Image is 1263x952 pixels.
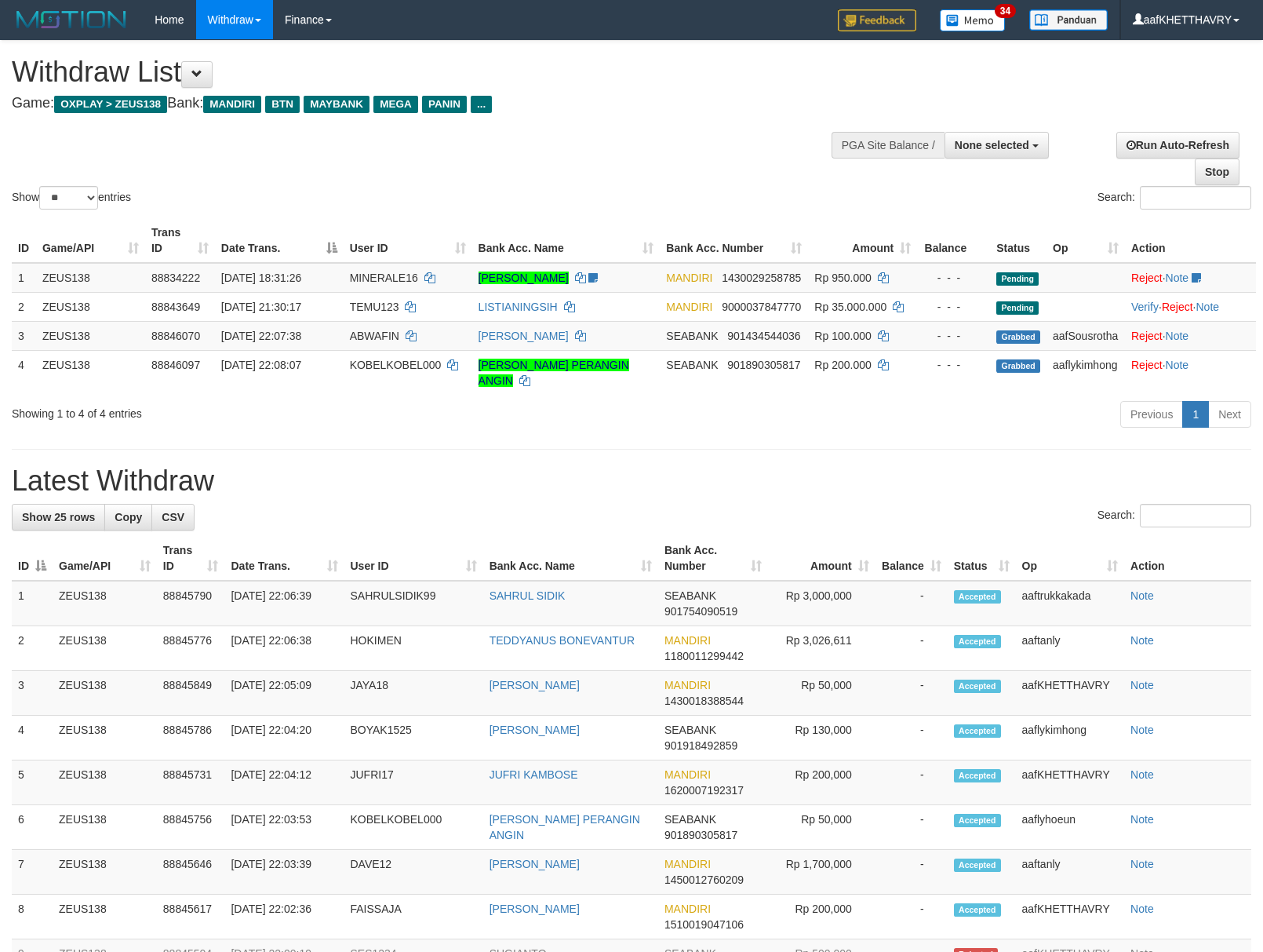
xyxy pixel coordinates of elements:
[768,761,875,805] td: Rp 200,000
[768,805,875,850] td: Rp 50,000
[36,292,145,321] td: ZEUS138
[722,272,801,284] span: Copy 1430029258785 to clipboard
[1166,272,1189,284] a: Note
[1016,536,1125,581] th: Op: activate to sort column ascending
[151,504,195,531] a: CSV
[12,350,36,395] td: 4
[12,263,36,293] td: 1
[1196,301,1219,313] a: Note
[1130,589,1154,602] a: Note
[1124,536,1251,581] th: Action
[1162,301,1193,313] a: Reject
[954,769,1001,782] span: Accepted
[664,634,711,647] span: MANDIRI
[224,850,344,895] td: [DATE] 22:03:39
[344,716,483,761] td: BOYAK1525
[666,359,718,371] span: SEABANK
[53,805,157,850] td: ZEUS138
[157,626,225,671] td: 88845776
[955,139,1029,151] span: None selected
[996,272,1039,286] span: Pending
[344,761,483,805] td: JUFRI17
[36,350,145,395] td: ZEUS138
[1125,218,1256,263] th: Action
[12,8,131,31] img: MOTION_logo.png
[1130,634,1154,647] a: Note
[1016,850,1125,895] td: aaftanly
[157,805,225,850] td: 88845756
[875,895,948,939] td: -
[814,330,871,342] span: Rp 100.000
[727,359,800,371] span: Copy 901890305817 to clipboard
[12,96,826,111] h4: Game: Bank:
[1182,401,1209,428] a: 1
[1029,9,1108,31] img: panduan.png
[344,895,483,939] td: FAISSAJA
[350,330,399,342] span: ABWAFIN
[12,761,53,805] td: 5
[12,805,53,850] td: 6
[344,536,483,581] th: User ID: activate to sort column ascending
[162,511,184,523] span: CSV
[768,716,875,761] td: Rp 130,000
[344,805,483,850] td: KOBELKOBEL000
[838,9,916,31] img: Feedback.jpg
[53,671,157,716] td: ZEUS138
[12,292,36,321] td: 2
[344,581,483,626] td: SAHRULSIDIK99
[664,829,737,841] span: Copy 901890305817 to clipboard
[1131,272,1163,284] a: Reject
[490,679,580,691] a: [PERSON_NAME]
[722,301,801,313] span: Copy 9000037847770 to clipboard
[36,218,145,263] th: Game/API: activate to sort column ascending
[479,330,569,342] a: [PERSON_NAME]
[224,895,344,939] td: [DATE] 22:02:36
[104,504,152,531] a: Copy
[479,272,569,284] a: [PERSON_NAME]
[54,96,167,113] span: OXPLAY > ZEUS138
[875,626,948,671] td: -
[350,301,399,313] span: TEMU123
[664,768,711,781] span: MANDIRI
[1097,504,1251,527] label: Search:
[1125,321,1256,350] td: ·
[658,536,768,581] th: Bank Acc. Number: activate to sort column ascending
[53,895,157,939] td: ZEUS138
[666,330,718,342] span: SEABANK
[996,359,1040,373] span: Grabbed
[224,716,344,761] td: [DATE] 22:04:20
[664,813,716,826] span: SEABANK
[22,511,95,523] span: Show 25 rows
[157,895,225,939] td: 88845617
[12,504,105,531] a: Show 25 rows
[954,859,1001,872] span: Accepted
[203,96,261,113] span: MANDIRI
[945,132,1049,159] button: None selected
[1016,716,1125,761] td: aaflykimhong
[12,581,53,626] td: 1
[221,272,301,284] span: [DATE] 18:31:26
[954,814,1001,827] span: Accepted
[923,299,984,315] div: - - -
[664,874,744,886] span: Copy 1450012760209 to clipboard
[215,218,344,263] th: Date Trans.: activate to sort column descending
[1097,186,1251,210] label: Search:
[990,218,1046,263] th: Status
[12,186,131,210] label: Show entries
[664,724,716,736] span: SEABANK
[12,536,53,581] th: ID: activate to sort column descending
[814,301,886,313] span: Rp 35.000.000
[1046,350,1125,395] td: aaflykimhong
[664,679,711,691] span: MANDIRI
[1016,671,1125,716] td: aafKHETTHAVRY
[923,270,984,286] div: - - -
[664,589,716,602] span: SEABANK
[1016,626,1125,671] td: aaftanly
[157,536,225,581] th: Trans ID: activate to sort column ascending
[1016,895,1125,939] td: aafKHETTHAVRY
[1116,132,1239,159] a: Run Auto-Refresh
[664,650,744,662] span: Copy 1180011299442 to clipboard
[145,218,215,263] th: Trans ID: activate to sort column ascending
[917,218,990,263] th: Balance
[768,536,875,581] th: Amount: activate to sort column ascending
